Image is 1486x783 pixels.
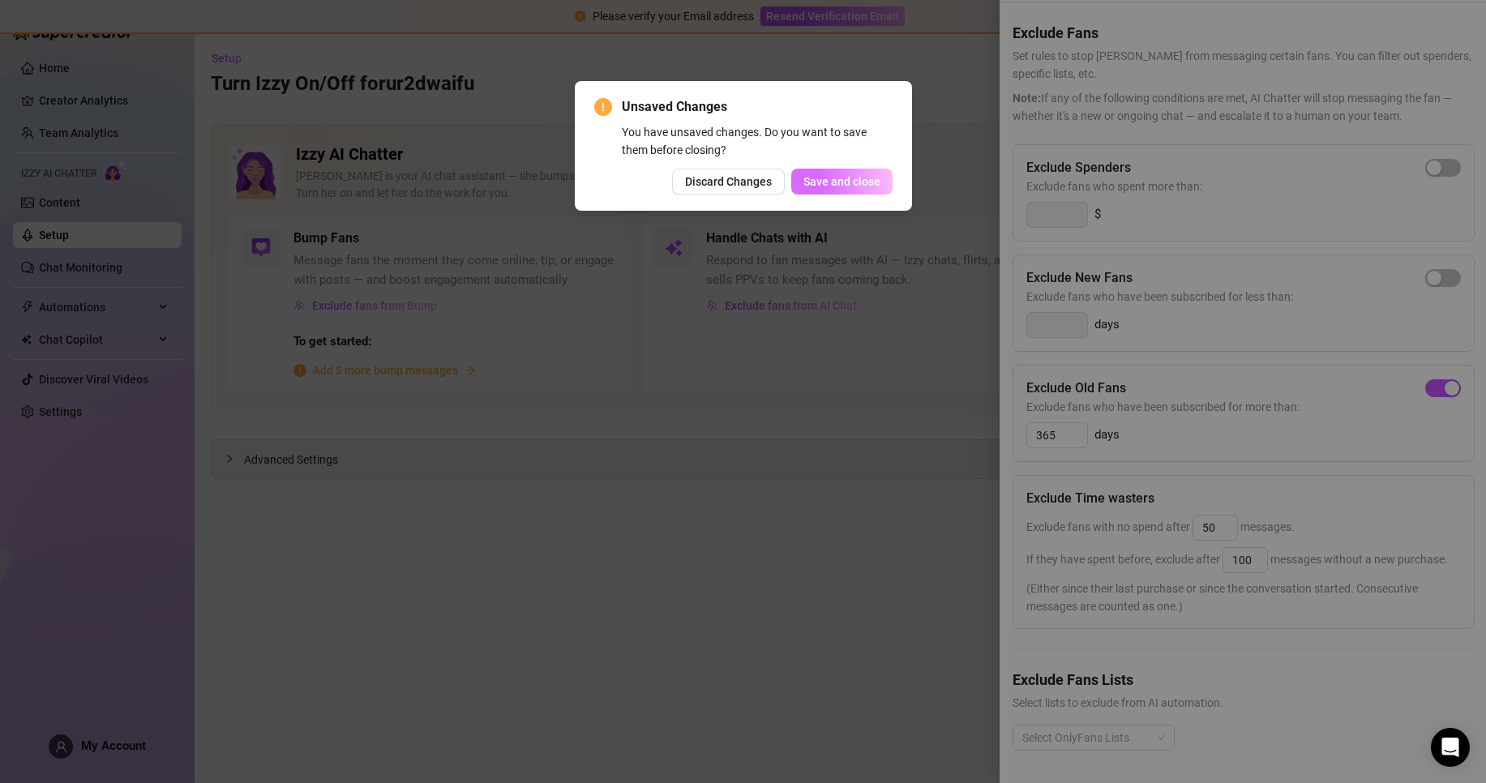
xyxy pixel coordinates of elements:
span: Save and close [803,175,880,188]
span: Unsaved Changes [622,97,893,117]
div: You have unsaved changes. Do you want to save them before closing? [622,123,893,159]
span: Discard Changes [685,175,772,188]
button: Save and close [791,169,893,195]
span: exclamation-circle [594,98,612,116]
button: Discard Changes [672,169,785,195]
div: Open Intercom Messenger [1431,728,1470,767]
